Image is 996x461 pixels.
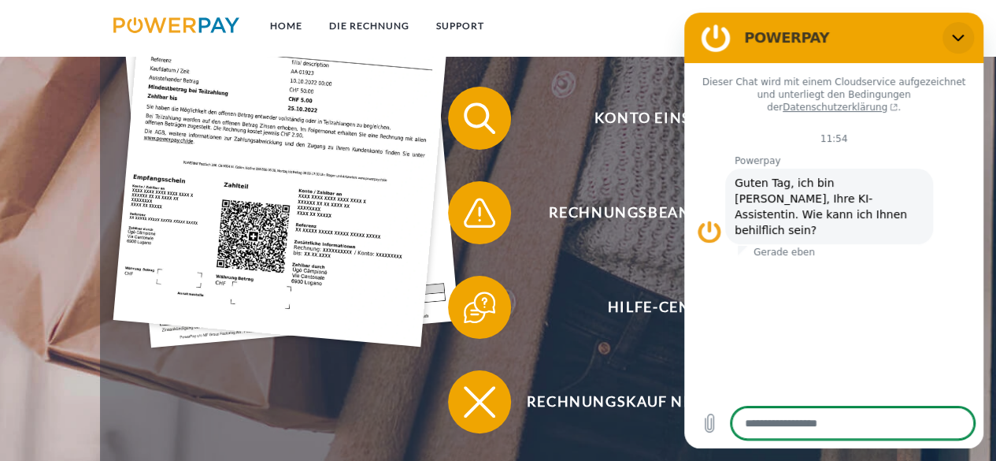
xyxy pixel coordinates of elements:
img: qb_warning.svg [460,193,499,232]
span: Rechnungskauf nicht möglich [471,370,857,433]
img: qb_search.svg [460,99,499,138]
a: Home [256,12,315,40]
a: DIE RECHNUNG [315,12,422,40]
button: Konto einsehen [448,87,857,150]
a: SUPPORT [422,12,497,40]
img: logo-powerpay.svg [113,17,240,33]
button: Rechnungskauf nicht möglich [448,370,857,433]
iframe: Messaging-Fenster [684,13,983,448]
a: agb [802,12,851,40]
img: qb_close.svg [460,382,499,422]
img: qb_help.svg [460,288,499,327]
span: Hilfe-Center [471,276,857,339]
button: Rechnungsbeanstandung [448,181,857,244]
span: Rechnungsbeanstandung [471,181,857,244]
button: Hilfe-Center [448,276,857,339]
span: Konto einsehen [471,87,857,150]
